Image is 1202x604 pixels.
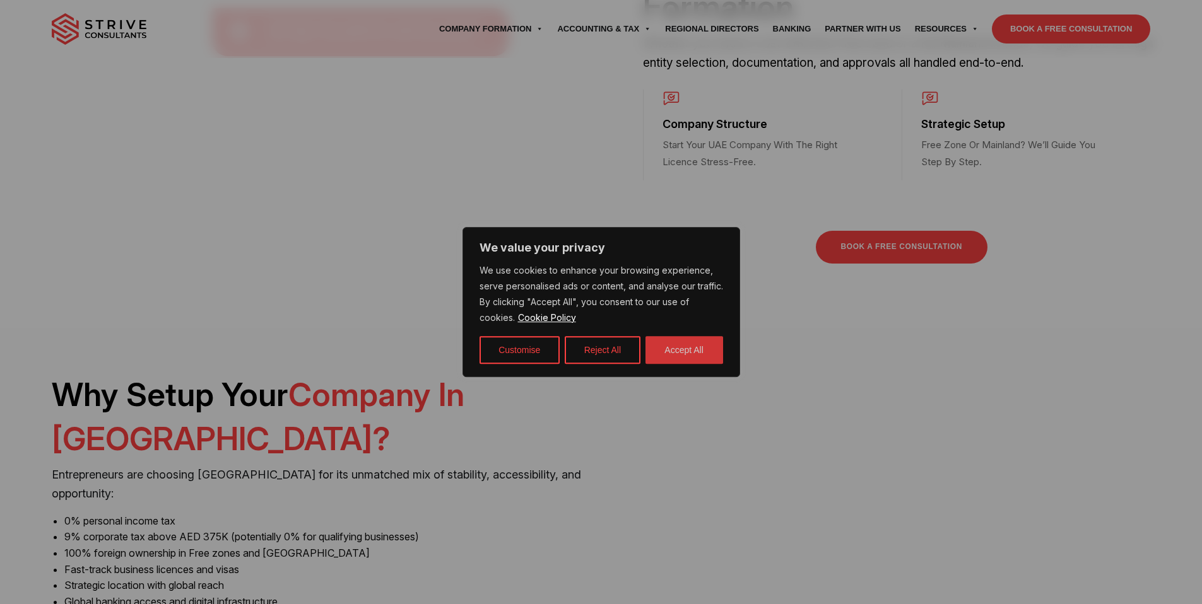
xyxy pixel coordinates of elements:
p: We value your privacy [480,240,723,255]
a: Cookie Policy [517,311,577,323]
p: We use cookies to enhance your browsing experience, serve personalised ads or content, and analys... [480,263,723,326]
div: We value your privacy [463,227,740,377]
button: Customise [480,336,560,364]
button: Reject All [565,336,640,364]
button: Accept All [645,336,723,364]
